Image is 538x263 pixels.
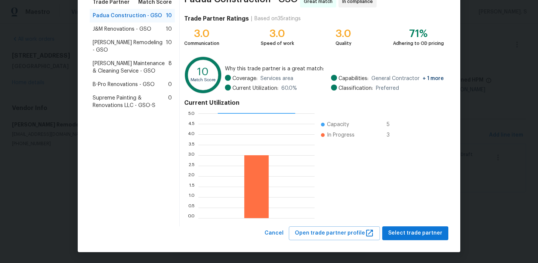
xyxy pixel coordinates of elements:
div: Communication [184,40,219,47]
text: 1.0 [189,195,195,199]
div: 3.0 [184,30,219,37]
text: 4.5 [188,122,195,126]
span: [PERSON_NAME] Maintenance & Cleaning Service - GSO [93,60,168,75]
div: Speed of work [261,40,294,47]
span: Why this trade partner is a great match: [225,65,444,73]
text: 0.5 [188,205,195,210]
span: Coverage: [232,75,257,82]
span: 5 [387,121,399,128]
text: 10 [197,67,209,77]
h4: Trade Partner Ratings [184,15,249,22]
span: Capabilities: [338,75,368,82]
span: Select trade partner [388,229,442,238]
span: Padua Construction - GSO [93,12,162,19]
span: Supreme Painting & Renovations LLC - GSO-S [93,94,168,109]
text: 3.5 [188,143,195,147]
span: [PERSON_NAME] Remodeling - GSO [93,39,166,54]
span: 10 [166,25,172,33]
span: 0 [168,94,172,109]
text: 2.0 [188,174,195,178]
span: General Contractor [371,75,444,82]
text: 1.5 [189,184,195,189]
text: Match Score [191,78,216,82]
div: 3.0 [261,30,294,37]
text: 5.0 [188,111,195,116]
span: Current Utilization: [232,85,278,92]
div: Quality [336,40,352,47]
div: Adhering to OD pricing [393,40,444,47]
text: 0.0 [188,216,195,220]
span: J&M Renovations - GSO [93,25,151,33]
h4: Current Utilization [184,99,444,107]
span: 60.0 % [281,85,297,92]
span: 10 [166,12,172,19]
span: Classification: [338,85,373,92]
div: Based on 35 ratings [254,15,301,22]
text: 4.0 [188,132,195,137]
span: In Progress [327,131,355,139]
span: 3 [387,131,399,139]
span: 10 [166,39,172,54]
span: 8 [168,60,172,75]
span: Cancel [265,229,284,238]
button: Cancel [262,226,287,240]
div: 3.0 [336,30,352,37]
text: 3.0 [188,153,195,158]
button: Select trade partner [382,226,448,240]
span: + 1 more [423,76,444,81]
div: | [249,15,254,22]
span: B-Pro Renovations - GSO [93,81,155,88]
div: 71% [393,30,444,37]
span: 0 [168,81,172,88]
span: Preferred [376,85,399,92]
span: Services area [260,75,293,82]
text: 2.5 [188,163,195,168]
span: Open trade partner profile [295,229,374,238]
span: Capacity [327,121,349,128]
button: Open trade partner profile [289,226,380,240]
